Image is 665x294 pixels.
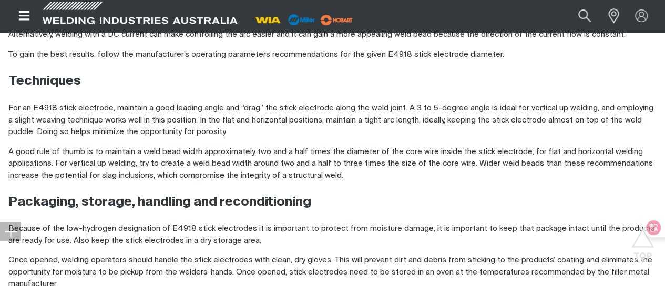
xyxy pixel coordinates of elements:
[8,73,657,89] h3: Techniques
[318,16,356,24] a: miller
[8,194,657,210] h3: Packaging, storage, handling and reconditioning
[8,49,657,61] p: To gain the best results, follow the manufacturer’s operating parameters recommendations for the ...
[631,228,654,252] button: Scroll to top
[8,29,657,41] p: Alternatively, welding with a DC current can make controlling the arc easier and it can gain a mo...
[567,4,602,28] button: Search products
[8,146,657,181] p: A good rule of thumb is to maintain a weld bead width approximately two and a half times the diam...
[8,222,657,246] p: Because of the low-hydrogen designation of E4918 stick electrodes it is important to protect from...
[8,254,657,290] p: Once opened, welding operators should handle the stick electrodes with clean, dry gloves. This wi...
[318,12,356,28] img: miller
[8,102,657,138] p: For an E4918 stick electrode, maintain a good leading angle and “drag” the stick electrode along ...
[4,225,17,238] img: hide socials
[554,4,602,28] input: Product name or item number...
